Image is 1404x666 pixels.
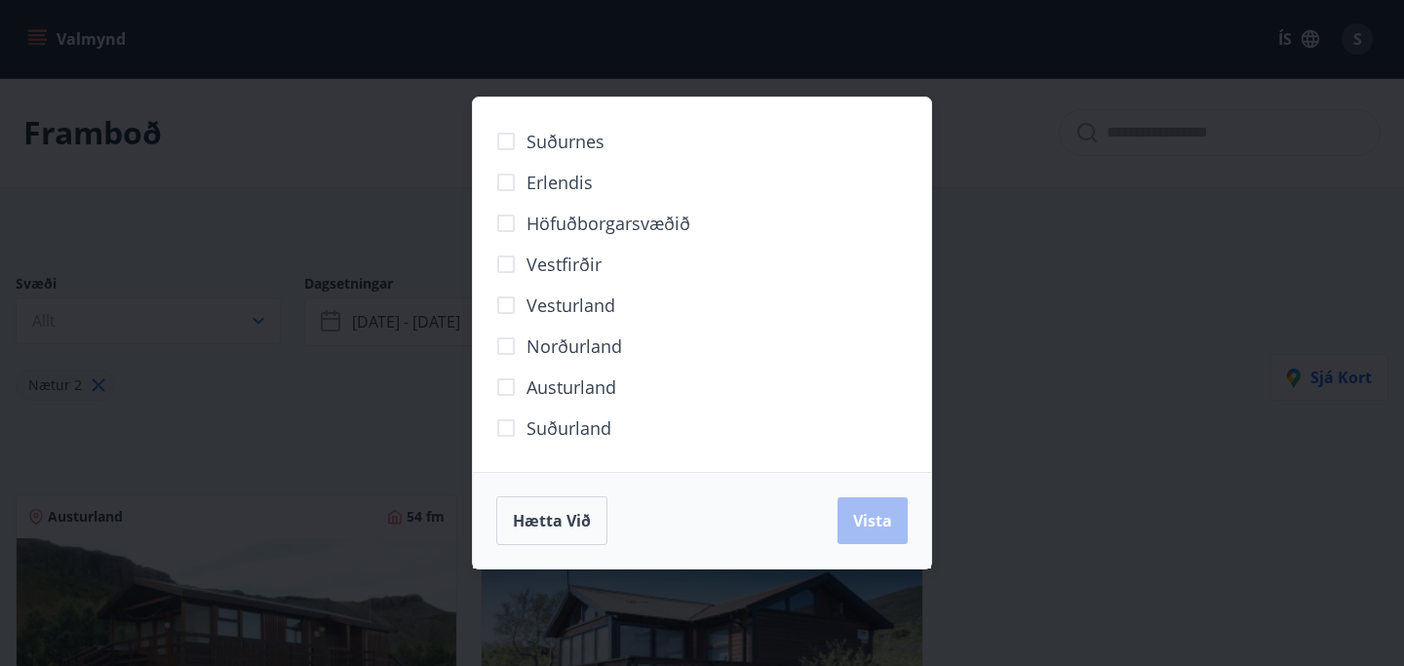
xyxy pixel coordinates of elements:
span: Austurland [526,374,616,400]
span: Hætta við [513,510,591,531]
span: Norðurland [526,333,622,359]
span: Vesturland [526,293,615,318]
span: Erlendis [526,170,593,195]
button: Hætta við [496,496,607,545]
span: Höfuðborgarsvæðið [526,211,690,236]
span: Suðurland [526,415,611,441]
span: Vestfirðir [526,252,602,277]
span: Suðurnes [526,129,604,154]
